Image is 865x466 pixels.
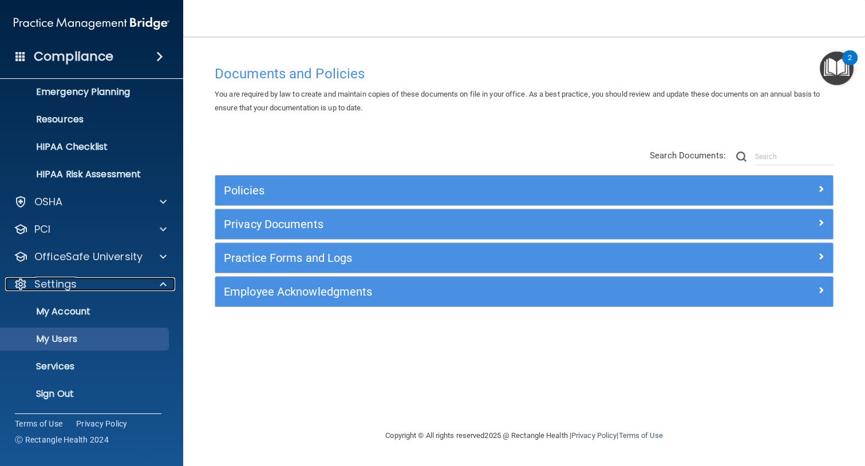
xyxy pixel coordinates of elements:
[7,361,164,372] p: Services
[14,277,167,291] a: Settings
[755,148,834,165] input: Search
[224,249,824,267] a: Practice Forms and Logs
[34,277,77,291] p: Settings
[34,49,113,65] h4: Compliance
[7,306,164,317] p: My Account
[15,434,109,445] span: Ⓒ Rectangle Health 2024
[224,285,670,298] h5: Employee Acknowledgments
[7,86,164,98] p: Emergency Planning
[224,181,824,200] a: Policies
[224,282,824,301] a: Employee Acknowledgments
[224,218,670,230] h5: Privacy Documents
[7,141,164,153] p: HIPAA Checklist
[7,169,164,180] p: HIPAA Risk Assessment
[650,150,726,161] span: Search Documents:
[224,252,670,264] h5: Practice Forms and Logs
[820,51,854,85] button: Open Resource Center, 2 new notifications
[315,417,733,454] div: Copyright © All rights reserved 2025 @ Rectangle Health | |
[224,215,824,233] a: Privacy Documents
[15,418,62,429] a: Terms of Use
[571,431,617,440] a: Privacy Policy
[14,250,167,264] a: OfficeSafe University
[736,152,746,162] img: ic-search.3b580494.png
[848,58,852,73] div: 2
[224,184,670,197] h5: Policies
[7,333,164,345] p: My Users
[76,418,128,429] a: Privacy Policy
[618,431,662,440] a: Terms of Use
[14,12,169,35] img: PMB logo
[14,195,167,209] a: OSHA
[215,66,834,81] h4: Documents and Policies
[215,90,820,112] span: You are required by law to create and maintain copies of these documents on file in your office. ...
[34,195,63,209] p: OSHA
[7,114,164,125] p: Resources
[14,222,167,236] a: PCI
[34,250,143,264] p: OfficeSafe University
[34,222,50,236] p: PCI
[7,388,164,400] p: Sign Out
